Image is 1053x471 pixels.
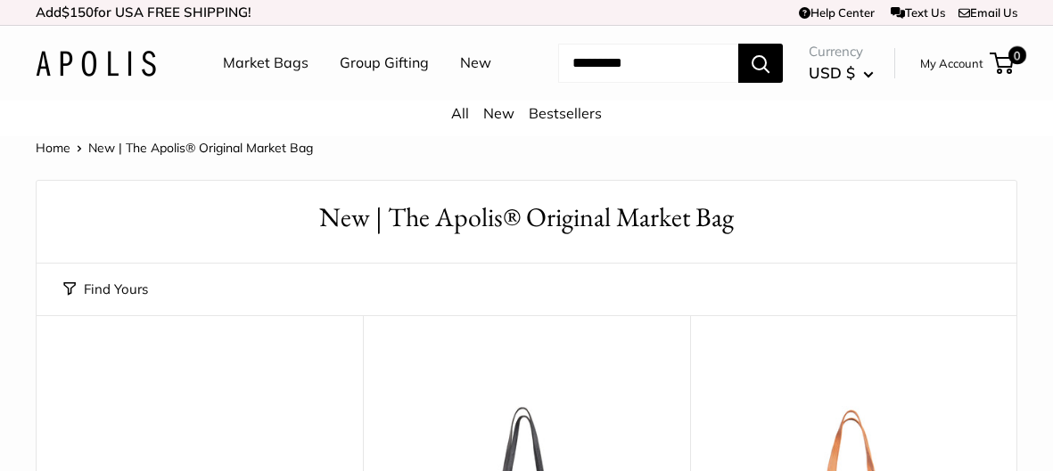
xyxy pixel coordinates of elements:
[920,53,983,74] a: My Account
[451,104,469,122] a: All
[63,199,990,237] h1: New | The Apolis® Original Market Bag
[958,5,1017,20] a: Email Us
[460,50,491,77] a: New
[809,39,874,64] span: Currency
[799,5,875,20] a: Help Center
[483,104,514,122] a: New
[809,63,855,82] span: USD $
[62,4,94,20] span: $150
[809,59,874,87] button: USD $
[36,140,70,156] a: Home
[558,44,738,83] input: Search...
[1008,46,1026,64] span: 0
[36,51,156,77] img: Apolis
[529,104,602,122] a: Bestsellers
[223,50,308,77] a: Market Bags
[63,277,148,302] button: Find Yours
[36,136,313,159] nav: Breadcrumb
[891,5,945,20] a: Text Us
[340,50,429,77] a: Group Gifting
[88,140,313,156] span: New | The Apolis® Original Market Bag
[991,53,1014,74] a: 0
[738,44,783,83] button: Search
